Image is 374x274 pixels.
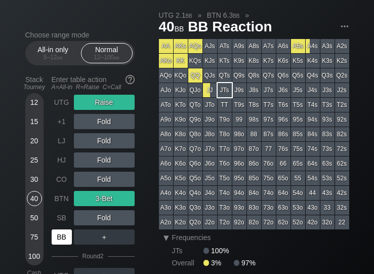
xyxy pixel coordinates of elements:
[262,54,276,68] div: K7s
[74,210,135,225] div: Fold
[247,156,261,171] div: 86o
[335,171,349,185] div: 52s
[335,201,349,215] div: 32s
[320,127,335,141] div: 83s
[82,253,103,260] div: Round 2
[320,156,335,171] div: 63s
[27,249,42,264] div: 100
[320,201,335,215] div: 33
[232,171,246,185] div: 95o
[218,186,232,200] div: T4o
[335,215,349,229] div: 22
[218,83,232,97] div: JTs
[159,171,173,185] div: A5o
[291,201,305,215] div: 53o
[188,142,202,156] div: Q7o
[174,98,188,112] div: KTo
[276,142,290,156] div: 76s
[188,186,202,200] div: Q4o
[174,83,188,97] div: KJo
[247,171,261,185] div: 85o
[188,39,202,53] div: AQs
[74,133,135,148] div: Fold
[27,114,42,129] div: 15
[291,68,305,83] div: Q5s
[247,142,261,156] div: 87o
[159,186,173,200] div: A4o
[247,83,261,97] div: J8s
[52,210,72,225] div: SB
[291,54,305,68] div: K5s
[291,171,305,185] div: 55
[262,98,276,112] div: T7s
[232,98,246,112] div: T9s
[335,68,349,83] div: Q2s
[291,142,305,156] div: 75s
[159,83,173,97] div: AJo
[276,215,290,229] div: 62o
[203,39,217,53] div: AJs
[52,84,135,91] div: A=All-in R=Raise C=Call
[335,127,349,141] div: 82s
[52,229,72,245] div: BB
[188,83,202,97] div: QJo
[262,186,276,200] div: 74o
[203,259,234,267] div: 3%
[306,54,320,68] div: K4s
[262,83,276,97] div: J7s
[218,142,232,156] div: T7o
[27,95,42,110] div: 12
[276,39,290,53] div: A6s
[276,171,290,185] div: 65o
[276,201,290,215] div: 63o
[232,112,246,127] div: 99
[276,54,290,68] div: K6s
[188,156,202,171] div: Q6o
[159,112,173,127] div: A9o
[52,71,135,95] div: Enter table action
[306,186,320,200] div: 44
[203,201,217,215] div: J3o
[276,112,290,127] div: 96s
[247,127,261,141] div: 88
[21,71,48,95] div: Stack
[276,83,290,97] div: J6s
[159,68,173,83] div: AQo
[232,68,246,83] div: Q9s
[174,215,188,229] div: K2o
[175,22,184,33] span: bb
[124,74,136,85] img: help.32db89a4.svg
[203,247,229,255] div: 100%
[188,215,202,229] div: Q2o
[32,54,74,61] div: 5 – 12
[320,215,335,229] div: 32o
[232,54,246,68] div: K9s
[218,171,232,185] div: T5o
[172,247,203,255] div: JTs
[291,215,305,229] div: 52o
[160,231,173,244] div: ▾
[306,215,320,229] div: 42o
[320,112,335,127] div: 93s
[159,127,173,141] div: A8o
[262,171,276,185] div: 75o
[27,210,42,225] div: 50
[188,98,202,112] div: QTo
[27,133,42,148] div: 20
[114,54,119,61] span: bb
[232,156,246,171] div: 96o
[84,44,130,63] div: Normal
[174,171,188,185] div: K5o
[247,201,261,215] div: 83o
[25,31,135,39] h2: Choose range mode
[52,191,72,206] div: BTN
[52,114,72,129] div: +1
[335,156,349,171] div: 62s
[240,11,255,19] span: »
[203,127,217,141] div: J8o
[306,39,320,53] div: A4s
[218,112,232,127] div: T9o
[203,98,217,112] div: JTo
[247,68,261,83] div: Q8s
[174,54,188,68] div: KK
